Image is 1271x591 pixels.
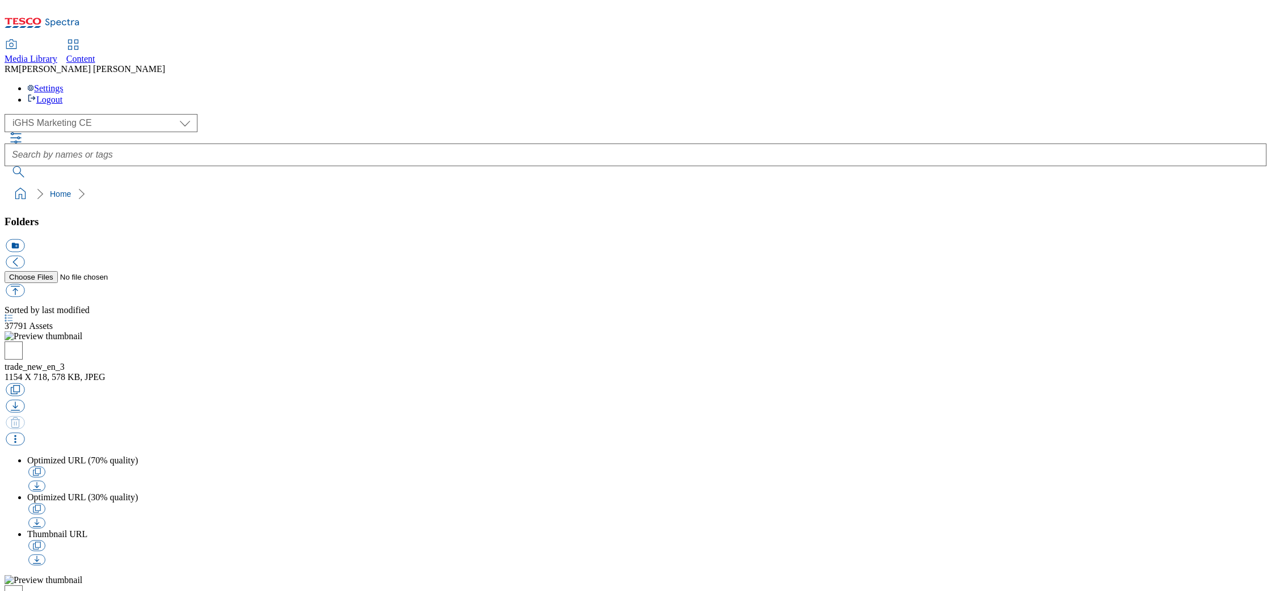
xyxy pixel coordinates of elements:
[5,305,90,315] span: Sorted by last modified
[5,183,1266,205] nav: breadcrumb
[5,40,57,64] a: Media Library
[5,143,1266,166] input: Search by names or tags
[5,54,57,64] span: Media Library
[19,64,165,74] span: [PERSON_NAME] [PERSON_NAME]
[66,40,95,64] a: Content
[5,321,29,331] span: 37791
[27,455,138,465] span: Optimized URL (70% quality)
[11,185,30,203] a: home
[5,362,1266,372] div: trade_new_en_3
[5,372,1266,382] div: 1154 X 718, 578 KB, JPEG
[5,575,82,585] img: Preview thumbnail
[27,83,64,93] a: Settings
[27,95,62,104] a: Logout
[66,54,95,64] span: Content
[27,492,138,502] span: Optimized URL (30% quality)
[5,331,82,341] img: Preview thumbnail
[5,64,19,74] span: RM
[27,529,87,539] span: Thumbnail URL
[5,216,1266,228] h3: Folders
[50,189,71,199] a: Home
[5,321,53,331] span: Assets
